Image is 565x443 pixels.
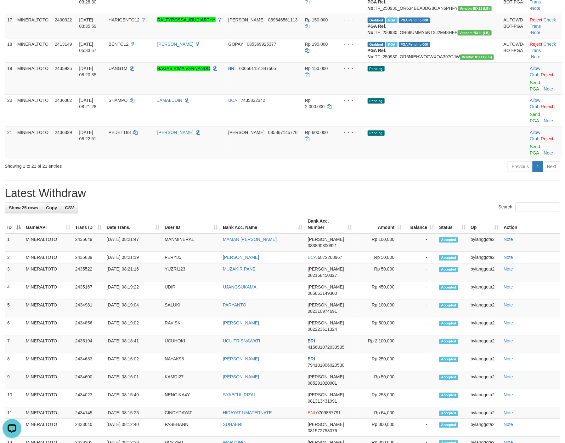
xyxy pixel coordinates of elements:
td: · · [527,38,562,62]
a: CSV [61,203,78,213]
td: - [404,335,437,353]
span: Copy [46,206,57,211]
span: Rp 190.000 [305,42,328,47]
td: - [404,371,437,389]
td: · [527,95,562,127]
td: - [404,318,437,335]
th: Bank Acc. Number: activate to sort column ascending [305,216,355,234]
td: [DATE] 08:19:22 [104,282,162,300]
td: 20 [5,95,15,127]
span: SHAMPO [109,98,128,103]
span: BNI [308,411,315,416]
a: Note [504,255,513,260]
a: Note [504,321,513,326]
span: 2435925 [55,66,72,71]
a: SUHAERI [223,422,242,427]
td: YUZRI123 [162,264,220,282]
a: [PERSON_NAME] [157,130,194,135]
a: Next [543,161,560,172]
a: Send PGA [530,80,540,91]
td: UCUHOKI [162,335,220,353]
span: BENTO12 [109,42,129,47]
td: 5 [5,300,23,318]
span: Marked by bylanggota2 [386,42,397,47]
span: Copy 089646561113 to clipboard [268,17,297,22]
td: AUTOWD-BOT-PGA [501,14,528,38]
td: · · [527,14,562,38]
a: Reject [530,42,542,47]
td: [DATE] 08:18:41 [104,335,162,353]
td: bylanggota2 [468,234,501,252]
td: [DATE] 08:21:16 [104,264,162,282]
span: Copy 082223611324 to clipboard [308,327,337,332]
a: UJANGSUKAMA [223,285,257,290]
td: PASEBANN [162,419,220,437]
td: 6 [5,318,23,335]
td: - [404,264,437,282]
td: MINERALTOTO [23,252,73,264]
span: Rp 150.000 [305,66,328,71]
td: [DATE] 08:12:40 [104,419,162,437]
td: Rp 100,000 [355,234,404,252]
td: 17 [5,14,15,38]
span: Marked by bylanggota2 [386,18,397,23]
td: Rp 50,000 [355,264,404,282]
span: [DATE] 08:22:51 [79,130,97,142]
span: Accepted [439,237,458,243]
span: Accepted [439,393,458,398]
span: [PERSON_NAME] [308,375,344,380]
td: 10 [5,389,23,407]
td: Rp 50,000 [355,252,404,264]
td: bylanggota2 [468,318,501,335]
span: Accepted [439,357,458,362]
a: MAMAN [PERSON_NAME] [223,237,277,242]
a: [PERSON_NAME] [223,321,259,326]
td: Rp 250,000 [355,353,404,371]
td: 2435167 [73,282,104,300]
td: - [404,353,437,371]
div: - - - [339,97,363,104]
td: NAYAK98 [162,353,220,371]
span: PGA Pending [399,18,430,23]
td: 18 [5,38,15,62]
span: [PERSON_NAME] [308,303,344,308]
td: Rp 50,000 [355,371,404,389]
td: · [527,127,562,159]
td: MINERALTOTO [23,353,73,371]
span: Copy 085369925377 to clipboard [247,42,276,47]
td: - [404,407,437,419]
th: User ID: activate to sort column ascending [162,216,220,234]
td: - [404,234,437,252]
a: Note [544,86,553,91]
span: Vendor URL: https://dashboard.q2checkout.com/secure [458,6,492,11]
td: · [527,62,562,95]
a: Reject [541,137,554,142]
a: Note [531,30,540,35]
span: Copy 000501151347505 to clipboard [239,66,276,71]
td: [DATE] 08:21:19 [104,252,162,264]
td: bylanggota2 [468,371,501,389]
td: bylanggota2 [468,282,501,300]
td: MINERALTOTO [23,318,73,335]
span: [PERSON_NAME] [308,267,344,272]
span: Accepted [439,285,458,290]
td: Rp 100,000 [355,300,404,318]
th: Op: activate to sort column ascending [468,216,501,234]
span: GOPAY [228,42,243,47]
span: 2400322 [55,17,72,22]
span: PEDETT88 [109,130,131,135]
div: - - - [339,130,363,136]
span: [PERSON_NAME] [308,285,344,290]
span: [DATE] 08:20:35 [79,66,97,77]
span: Copy 7435832342 to clipboard [241,98,265,103]
span: CSV [65,206,74,211]
span: Rp 600.000 [305,130,328,135]
span: Accepted [439,255,458,261]
td: - [404,389,437,407]
a: Reject [541,72,554,77]
div: - - - [339,65,363,72]
span: Copy 081313431991 to clipboard [308,399,337,404]
td: MINERALTOTO [23,371,73,389]
td: bylanggota2 [468,300,501,318]
span: BRI [308,357,315,362]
